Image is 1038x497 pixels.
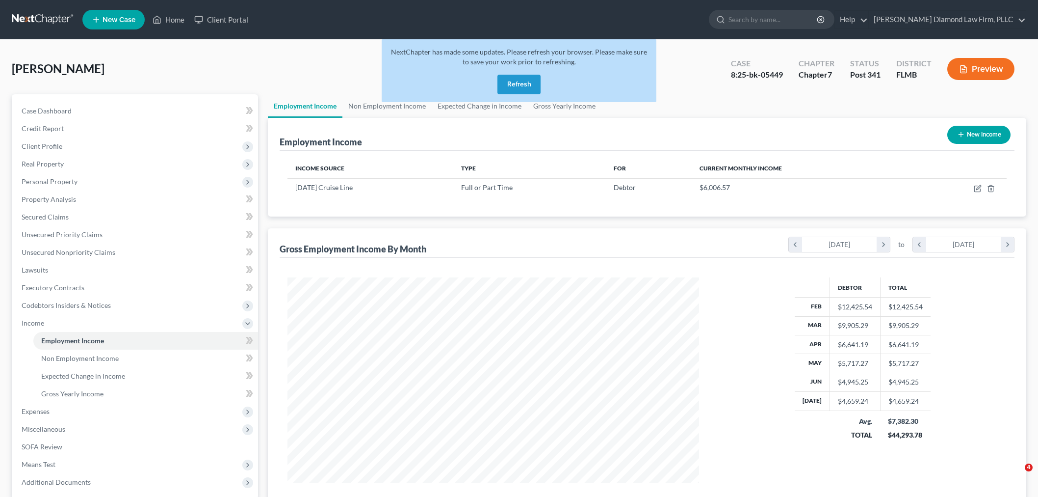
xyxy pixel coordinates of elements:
div: $44,293.78 [888,430,923,440]
a: Non Employment Income [33,350,258,367]
span: Unsecured Priority Claims [22,230,103,239]
a: Non Employment Income [342,94,432,118]
span: 4 [1025,464,1033,471]
div: $6,641.19 [838,340,872,350]
span: to [898,240,905,249]
a: Employment Income [33,332,258,350]
a: [PERSON_NAME] Diamond Law Firm, PLLC [869,11,1026,28]
div: $5,717.27 [838,359,872,368]
td: $12,425.54 [880,298,931,316]
input: Search by name... [728,10,818,28]
span: Type [461,165,476,172]
span: Real Property [22,160,64,168]
span: Gross Yearly Income [41,389,104,398]
button: Refresh [497,75,541,94]
a: Unsecured Priority Claims [14,226,258,244]
i: chevron_right [877,237,890,252]
a: Credit Report [14,120,258,138]
div: Chapter [799,58,834,69]
i: chevron_right [1001,237,1014,252]
div: Gross Employment Income By Month [280,243,426,255]
span: Expenses [22,407,50,415]
span: Debtor [614,183,636,192]
span: Expected Change in Income [41,372,125,380]
th: Total [880,277,931,297]
th: Mar [795,316,830,335]
span: 7 [828,70,832,79]
a: Executory Contracts [14,279,258,297]
i: chevron_left [913,237,926,252]
span: Property Analysis [22,195,76,203]
div: FLMB [896,69,932,81]
div: [DATE] [802,237,877,252]
span: Personal Property [22,177,78,186]
a: Unsecured Nonpriority Claims [14,244,258,261]
td: $9,905.29 [880,316,931,335]
span: Income [22,319,44,327]
div: $9,905.29 [838,321,872,331]
div: Status [850,58,881,69]
span: Full or Part Time [461,183,513,192]
span: New Case [103,16,135,24]
div: Chapter [799,69,834,81]
a: Property Analysis [14,191,258,208]
a: Client Portal [189,11,253,28]
div: TOTAL [837,430,872,440]
span: Lawsuits [22,266,48,274]
span: Unsecured Nonpriority Claims [22,248,115,256]
span: Client Profile [22,142,62,150]
td: $5,717.27 [880,354,931,373]
span: Codebtors Insiders & Notices [22,301,111,309]
td: $4,945.25 [880,373,931,391]
a: Secured Claims [14,208,258,226]
a: Lawsuits [14,261,258,279]
a: Help [835,11,868,28]
th: Feb [795,298,830,316]
span: Current Monthly Income [700,165,782,172]
span: Additional Documents [22,478,91,486]
span: NextChapter has made some updates. Please refresh your browser. Please make sure to save your wor... [391,48,647,66]
th: [DATE] [795,392,830,411]
iframe: Intercom live chat [1005,464,1028,487]
span: Case Dashboard [22,107,72,115]
a: Gross Yearly Income [33,385,258,403]
div: $7,382.30 [888,416,923,426]
div: [DATE] [926,237,1001,252]
span: For [614,165,626,172]
div: Post 341 [850,69,881,81]
th: Jun [795,373,830,391]
div: Case [731,58,783,69]
div: Avg. [837,416,872,426]
span: $6,006.57 [700,183,730,192]
span: Miscellaneous [22,425,65,433]
a: Employment Income [268,94,342,118]
span: SOFA Review [22,442,62,451]
th: Debtor [830,277,880,297]
span: Non Employment Income [41,354,119,362]
span: Credit Report [22,124,64,133]
a: Home [148,11,189,28]
i: chevron_left [789,237,802,252]
td: $4,659.24 [880,392,931,411]
a: Expected Change in Income [33,367,258,385]
div: District [896,58,932,69]
span: Employment Income [41,336,104,345]
th: May [795,354,830,373]
span: Executory Contracts [22,283,84,292]
div: Employment Income [280,136,362,148]
span: Means Test [22,460,55,469]
button: New Income [947,126,1011,144]
button: Preview [947,58,1014,80]
div: $4,945.25 [838,377,872,387]
div: $4,659.24 [838,396,872,406]
span: Income Source [295,165,344,172]
div: 8:25-bk-05449 [731,69,783,81]
span: [DATE] Cruise Line [295,183,353,192]
div: $12,425.54 [838,302,872,312]
a: Case Dashboard [14,102,258,120]
span: Secured Claims [22,213,69,221]
span: [PERSON_NAME] [12,61,104,76]
th: Apr [795,335,830,354]
td: $6,641.19 [880,335,931,354]
a: SOFA Review [14,438,258,456]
